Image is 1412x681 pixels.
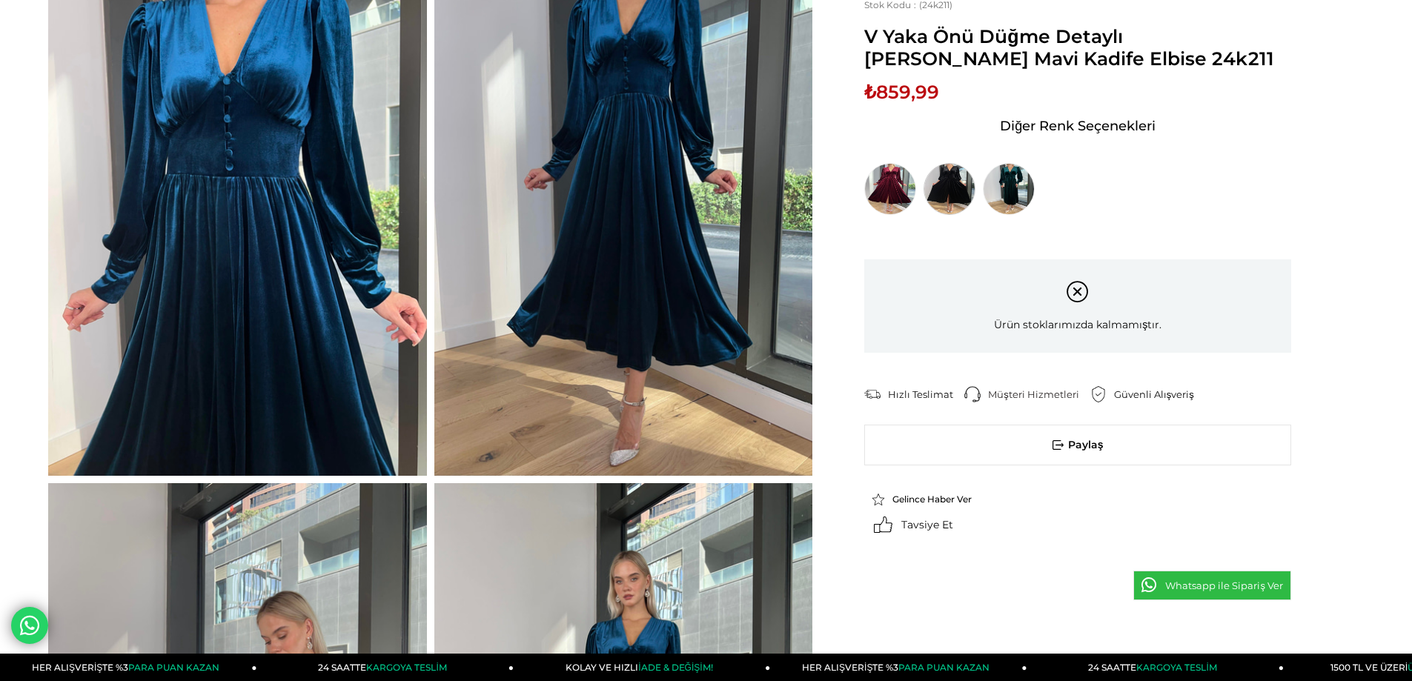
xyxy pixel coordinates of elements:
div: Müşteri Hizmetleri [988,388,1090,401]
span: PARA PUAN KAZAN [128,662,219,673]
a: Gelince Haber Ver [872,493,999,506]
a: 24 SAATTEKARGOYA TESLİM [257,654,514,681]
img: V Yaka Önü Düğme Detaylı Matias Kadın Siyah Kadife Elbise 24k211 [924,163,975,215]
img: security.png [1090,386,1107,402]
img: shipping.png [864,386,881,402]
span: KARGOYA TESLİM [1136,662,1216,673]
div: Hızlı Teslimat [888,388,964,401]
img: V Yaka Önü Düğme Detaylı Matias Kadın Zümrüt Kadife Elbise 24k211 [983,163,1035,215]
img: V Yaka Önü Düğme Detaylı Matias Kadın Bordo Kadife Elbise 24k211 [864,163,916,215]
span: Paylaş [865,425,1290,465]
span: Diğer Renk Seçenekleri [1000,114,1156,138]
span: Gelince Haber Ver [892,494,972,505]
div: Ürün stoklarımızda kalmamıştır. [864,259,1291,353]
a: 24 SAATTEKARGOYA TESLİM [1027,654,1284,681]
span: ₺859,99 [864,81,939,103]
span: V Yaka Önü Düğme Detaylı [PERSON_NAME] Mavi Kadife Elbise 24k211 [864,25,1291,70]
span: PARA PUAN KAZAN [898,662,990,673]
span: KARGOYA TESLİM [366,662,446,673]
span: Tavsiye Et [901,518,953,531]
img: call-center.png [964,386,981,402]
a: HER ALIŞVERİŞTE %3PARA PUAN KAZAN [770,654,1027,681]
div: Güvenli Alışveriş [1114,388,1205,401]
span: İADE & DEĞİŞİM! [638,662,712,673]
a: KOLAY VE HIZLIİADE & DEĞİŞİM! [514,654,770,681]
a: Whatsapp ile Sipariş Ver [1133,571,1291,600]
